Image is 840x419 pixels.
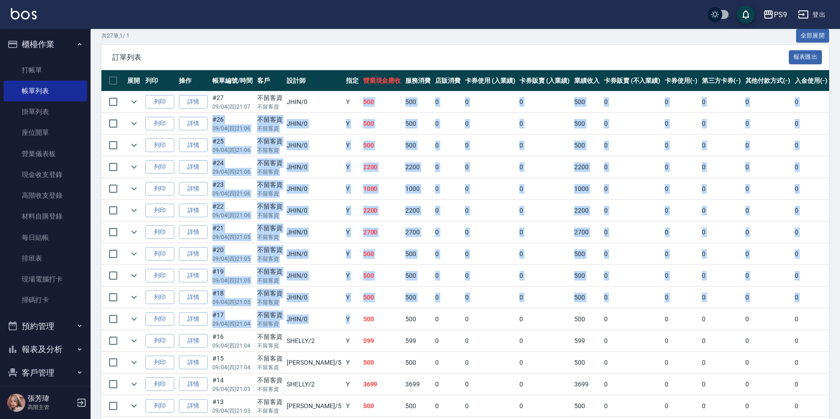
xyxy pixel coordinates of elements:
td: 0 [463,287,518,308]
td: Y [344,243,361,265]
button: expand row [127,356,141,369]
td: 500 [572,309,602,330]
a: 打帳單 [4,60,87,81]
td: 0 [463,309,518,330]
p: 09/04 (四) 21:05 [212,233,253,241]
td: 0 [433,309,463,330]
td: 0 [700,91,743,113]
td: 500 [361,287,403,308]
p: 不留客資 [257,255,283,263]
p: 共 27 筆, 1 / 1 [101,32,130,40]
td: 0 [602,309,662,330]
button: PS9 [759,5,791,24]
td: Y [344,287,361,308]
td: 1000 [361,178,403,200]
td: 0 [463,200,518,221]
button: 員工及薪資 [4,384,87,408]
td: 0 [517,222,572,243]
p: 09/04 (四) 21:06 [212,211,253,219]
td: #20 [210,243,255,265]
p: 高階主管 [28,403,74,411]
td: JHIN /0 [284,135,343,156]
p: 不留客資 [257,168,283,176]
a: 詳情 [179,290,208,305]
td: 0 [792,157,830,178]
td: Y [344,157,361,178]
td: 500 [403,243,433,265]
p: 不留客資 [257,211,283,219]
a: 每日結帳 [4,227,87,248]
a: 詳情 [179,334,208,348]
td: JHIN /0 [284,91,343,113]
div: 不留客資 [257,93,283,103]
td: #26 [210,113,255,134]
td: 500 [572,265,602,286]
p: 09/04 (四) 21:04 [212,342,253,350]
p: 不留客資 [257,103,283,111]
button: 列印 [145,182,174,196]
td: Y [344,222,361,243]
a: 詳情 [179,377,208,391]
td: Y [344,330,361,352]
td: 500 [361,113,403,134]
td: 0 [517,113,572,134]
td: 500 [361,309,403,330]
td: 0 [463,91,518,113]
td: 0 [662,178,700,200]
td: 0 [662,330,700,352]
td: 0 [463,113,518,134]
p: 09/04 (四) 21:06 [212,146,253,154]
td: 0 [517,287,572,308]
a: 詳情 [179,160,208,174]
td: 0 [433,178,463,200]
button: 報表及分析 [4,338,87,361]
td: Y [344,265,361,286]
td: #15 [210,352,255,373]
button: expand row [127,138,141,152]
a: 座位開單 [4,122,87,143]
td: 0 [463,178,518,200]
button: 列印 [145,117,174,131]
td: 0 [602,135,662,156]
td: 0 [662,157,700,178]
button: expand row [127,377,141,391]
a: 詳情 [179,95,208,109]
td: 0 [602,113,662,134]
td: 0 [700,113,743,134]
th: 指定 [344,70,361,91]
button: 登出 [794,6,829,23]
a: 詳情 [179,138,208,152]
td: 0 [743,265,793,286]
td: 0 [792,200,830,221]
td: 0 [743,243,793,265]
td: 0 [662,222,700,243]
a: 材料自購登錄 [4,206,87,227]
td: #19 [210,265,255,286]
td: Y [344,309,361,330]
img: Logo [11,8,37,19]
button: expand row [127,225,141,239]
th: 卡券販賣 (不入業績) [602,70,662,91]
td: 0 [602,222,662,243]
td: 0 [602,178,662,200]
button: 列印 [145,312,174,326]
td: JHIN /0 [284,287,343,308]
td: 599 [572,330,602,352]
td: #21 [210,222,255,243]
td: Y [344,135,361,156]
th: 業績收入 [572,70,602,91]
td: 500 [403,309,433,330]
button: 列印 [145,356,174,370]
td: 0 [602,157,662,178]
td: 0 [662,113,700,134]
button: 列印 [145,247,174,261]
td: #18 [210,287,255,308]
th: 卡券販賣 (入業績) [517,70,572,91]
h5: 張芳瑋 [28,394,74,403]
td: 2200 [572,157,602,178]
button: expand row [127,95,141,109]
td: 0 [743,222,793,243]
td: 0 [517,135,572,156]
th: 店販消費 [433,70,463,91]
td: 500 [572,91,602,113]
